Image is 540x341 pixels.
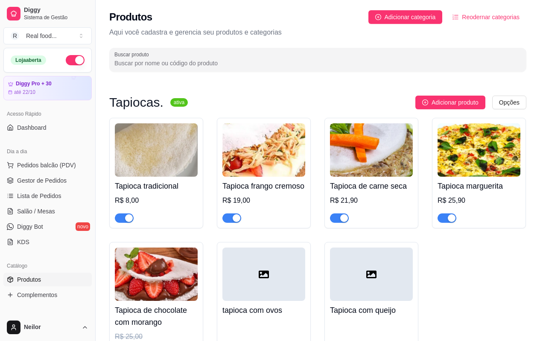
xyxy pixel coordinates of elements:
[499,98,520,107] span: Opções
[452,14,458,20] span: ordered-list
[3,273,92,286] a: Produtos
[17,238,29,246] span: KDS
[16,81,52,87] article: Diggy Pro + 30
[375,14,381,20] span: plus-circle
[438,195,520,206] div: R$ 25,90
[115,123,198,177] img: product-image
[3,174,92,187] a: Gestor de Pedidos
[3,158,92,172] button: Pedidos balcão (PDV)
[114,51,152,58] label: Buscar produto
[17,291,57,299] span: Complementos
[11,32,19,40] span: R
[109,97,163,108] h3: Tapiocas.
[222,304,305,316] h4: tapioca com ovos
[24,6,88,14] span: Diggy
[109,10,152,24] h2: Produtos
[3,235,92,249] a: KDS
[330,195,413,206] div: R$ 21,90
[115,195,198,206] div: R$ 8,00
[330,180,413,192] h4: Tapioca de carne seca
[17,222,43,231] span: Diggy Bot
[3,3,92,24] a: DiggySistema de Gestão
[330,123,413,177] img: product-image
[492,96,526,109] button: Opções
[3,288,92,302] a: Complementos
[462,12,520,22] span: Reodernar categorias
[11,55,46,65] div: Loja aberta
[17,123,47,132] span: Dashboard
[24,324,78,331] span: Neilor
[170,98,188,107] sup: ativa
[330,304,413,316] h4: Tapioca com queijo
[17,207,55,216] span: Salão / Mesas
[17,275,41,284] span: Produtos
[3,76,92,100] a: Diggy Pro + 30até 22/10
[368,10,443,24] button: Adicionar categoria
[222,123,305,177] img: product-image
[115,304,198,328] h4: Tapioca de chocolate com morango
[222,180,305,192] h4: Tapioca frango cremoso
[114,59,521,67] input: Buscar produto
[3,121,92,134] a: Dashboard
[17,161,76,169] span: Pedidos balcão (PDV)
[3,189,92,203] a: Lista de Pedidos
[26,32,57,40] div: Real food ...
[17,192,61,200] span: Lista de Pedidos
[3,259,92,273] div: Catálogo
[3,145,92,158] div: Dia a dia
[3,317,92,338] button: Neilor
[109,27,526,38] p: Aqui você cadastra e gerencia seu produtos e categorias
[24,14,88,21] span: Sistema de Gestão
[66,55,85,65] button: Alterar Status
[438,180,520,192] h4: Tapioca marguerita
[3,107,92,121] div: Acesso Rápido
[3,27,92,44] button: Select a team
[438,123,520,177] img: product-image
[415,96,485,109] button: Adicionar produto
[115,248,198,301] img: product-image
[222,195,305,206] div: R$ 19,00
[432,98,479,107] span: Adicionar produto
[17,176,67,185] span: Gestor de Pedidos
[385,12,436,22] span: Adicionar categoria
[446,10,526,24] button: Reodernar categorias
[3,220,92,233] a: Diggy Botnovo
[422,99,428,105] span: plus-circle
[115,180,198,192] h4: Tapioca tradicional
[3,204,92,218] a: Salão / Mesas
[14,89,35,96] article: até 22/10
